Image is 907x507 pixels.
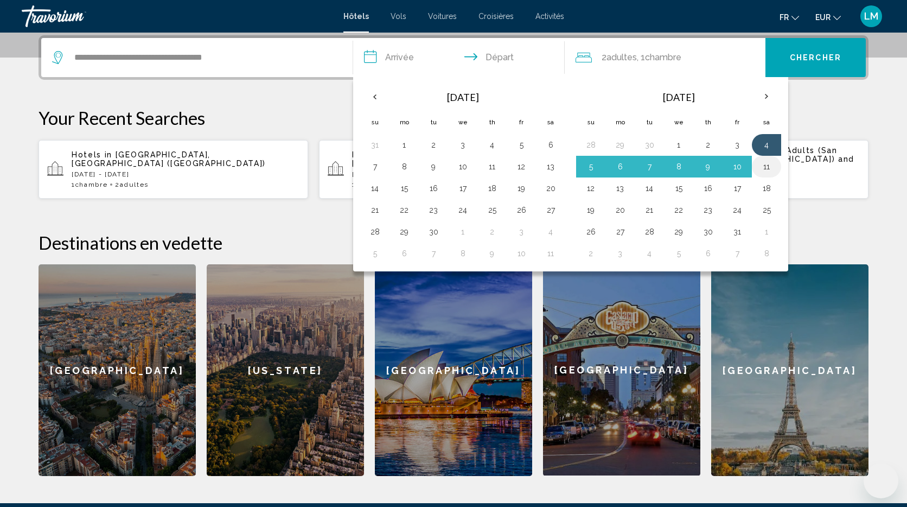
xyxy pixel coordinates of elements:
[395,202,413,218] button: Day 22
[758,246,775,261] button: Day 8
[120,181,149,188] span: Adultes
[729,224,746,239] button: Day 31
[395,159,413,174] button: Day 8
[41,38,866,77] div: Search widget
[425,181,442,196] button: Day 16
[611,159,629,174] button: Day 6
[699,246,717,261] button: Day 6
[389,84,536,110] th: [DATE]
[395,137,413,153] button: Day 1
[543,264,700,476] div: [GEOGRAPHIC_DATA]
[366,181,384,196] button: Day 14
[542,137,559,153] button: Day 6
[611,246,629,261] button: Day 3
[72,170,299,178] p: [DATE] - [DATE]
[483,159,501,174] button: Day 11
[39,232,868,253] h2: Destinations en vedette
[366,202,384,218] button: Day 21
[513,246,530,261] button: Day 10
[366,137,384,153] button: Day 31
[478,12,514,21] a: Croisières
[425,202,442,218] button: Day 23
[454,159,471,174] button: Day 10
[391,12,406,21] a: Vols
[729,246,746,261] button: Day 7
[395,224,413,239] button: Day 29
[711,264,868,476] a: [GEOGRAPHIC_DATA]
[780,9,799,25] button: Change language
[815,13,831,22] span: EUR
[425,159,442,174] button: Day 9
[641,202,658,218] button: Day 21
[542,246,559,261] button: Day 11
[758,224,775,239] button: Day 1
[815,9,841,25] button: Change currency
[483,202,501,218] button: Day 25
[670,181,687,196] button: Day 15
[611,181,629,196] button: Day 13
[641,246,658,261] button: Day 4
[758,137,775,153] button: Day 4
[752,84,781,109] button: Next month
[395,246,413,261] button: Day 6
[670,202,687,218] button: Day 22
[864,464,898,498] iframe: Bouton de lancement de la fenêtre de messagerie
[366,246,384,261] button: Day 5
[454,246,471,261] button: Day 8
[758,202,775,218] button: Day 25
[699,159,717,174] button: Day 9
[39,107,868,129] p: Your Recent Searches
[729,181,746,196] button: Day 17
[22,5,333,27] a: Travorium
[670,246,687,261] button: Day 5
[72,150,112,159] span: Hotels in
[425,246,442,261] button: Day 7
[207,264,364,476] a: [US_STATE]
[670,159,687,174] button: Day 8
[611,137,629,153] button: Day 29
[454,137,471,153] button: Day 3
[483,224,501,239] button: Day 2
[353,38,565,77] button: Check in and out dates
[375,264,532,476] a: [GEOGRAPHIC_DATA]
[582,246,599,261] button: Day 2
[319,140,589,199] button: Hotels in [GEOGRAPHIC_DATA], [GEOGRAPHIC_DATA] (PVR)[DATE] - [DATE]1Chambre2Adultes
[428,12,457,21] a: Voitures
[352,181,388,188] span: 1
[343,12,369,21] span: Hôtels
[513,137,530,153] button: Day 5
[864,11,878,22] span: LM
[641,181,658,196] button: Day 14
[542,224,559,239] button: Day 4
[39,264,196,476] a: [GEOGRAPHIC_DATA]
[758,181,775,196] button: Day 18
[565,38,765,77] button: Travelers: 2 adults, 0 children
[699,224,717,239] button: Day 30
[454,181,471,196] button: Day 17
[352,170,580,178] p: [DATE] - [DATE]
[582,159,599,174] button: Day 5
[483,137,501,153] button: Day 4
[352,150,491,168] span: [GEOGRAPHIC_DATA], [GEOGRAPHIC_DATA] (PVR)
[360,84,389,109] button: Previous month
[542,159,559,174] button: Day 13
[857,5,885,28] button: User Menu
[582,202,599,218] button: Day 19
[641,137,658,153] button: Day 30
[543,264,700,476] a: [GEOGRAPHIC_DATA]
[699,181,717,196] button: Day 16
[535,12,564,21] span: Activités
[670,224,687,239] button: Day 29
[72,150,266,168] span: [GEOGRAPHIC_DATA], [GEOGRAPHIC_DATA] ([GEOGRAPHIC_DATA])
[758,159,775,174] button: Day 11
[606,52,637,62] span: Adultes
[729,202,746,218] button: Day 24
[513,224,530,239] button: Day 3
[582,137,599,153] button: Day 28
[483,246,501,261] button: Day 9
